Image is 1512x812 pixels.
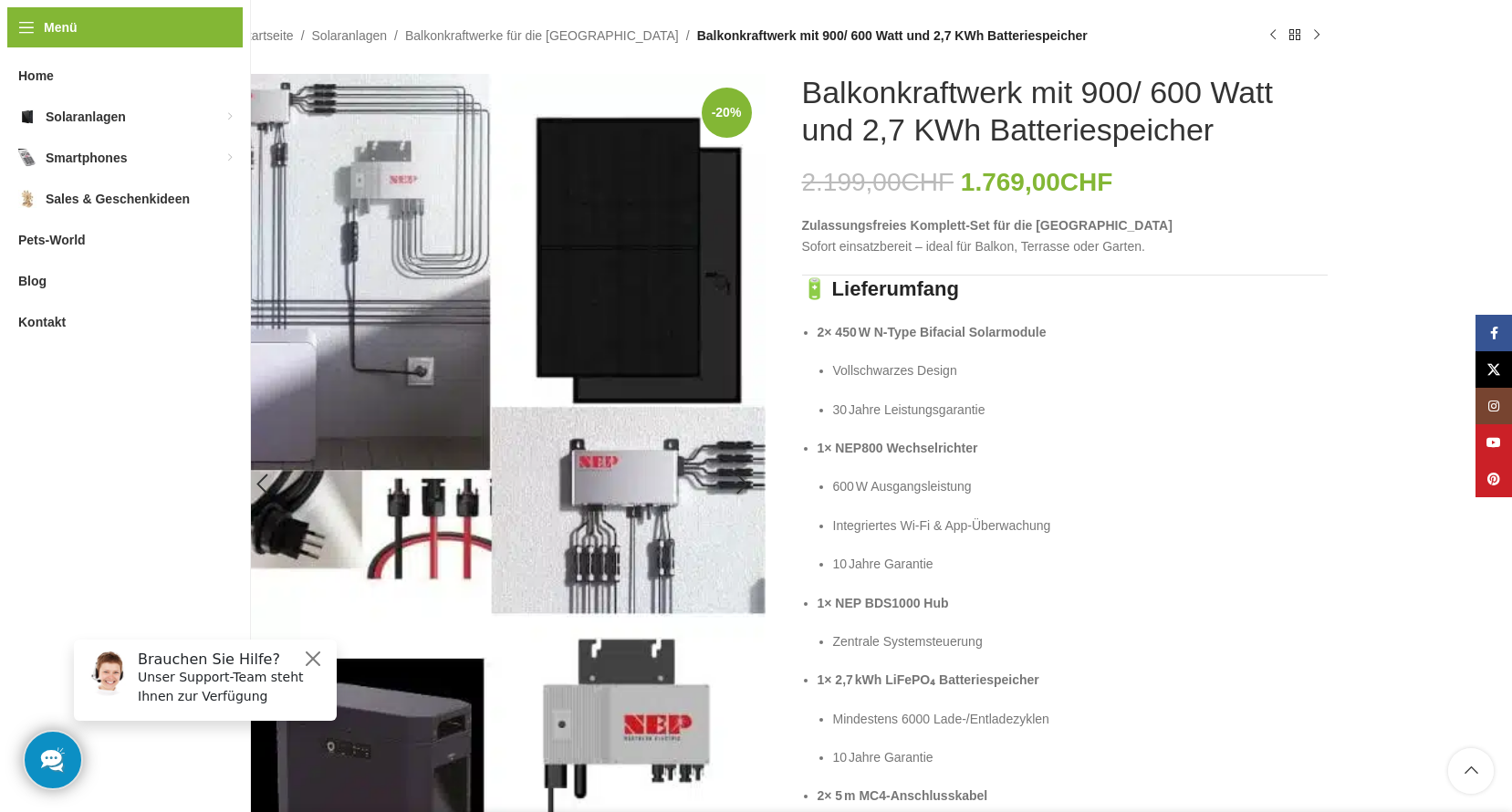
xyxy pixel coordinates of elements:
[1306,25,1328,47] a: Nächstes Produkt
[18,306,66,338] span: Kontakt
[802,74,1328,149] h1: Balkonkraftwerk mit 900/ 600 Watt und 2,7 KWh Batteriespeicher
[18,59,54,92] span: Home
[961,168,1113,196] bdi: 1.769,00
[802,168,954,196] bdi: 2.199,00
[18,190,36,208] img: Sales & Geschenkideen
[78,26,266,43] h6: Brauchen Sie Hilfe?
[833,515,1328,536] p: Integriertes Wi‑Fi & App‑Überwachung
[46,100,126,133] span: Solaranlagen
[1476,388,1512,424] a: Instagram Social Link
[1476,461,1512,497] a: Pinterest Social Link
[818,325,1047,339] strong: 2× 450 W N‑Type Bifacial Solarmodule
[818,596,949,610] strong: 1× NEP BDS1000 Hub
[1476,351,1512,388] a: X Social Link
[833,400,1328,420] p: 30 Jahre Leistungsgarantie
[833,360,1328,380] p: Vollschwarzes Design
[405,26,679,46] a: Balkonkraftwerke für die [GEOGRAPHIC_DATA]
[240,462,286,507] div: Previous slide
[833,631,1328,651] p: Zentrale Systemsteuerung
[818,441,978,455] strong: 1× NEP800 Wechselrichter
[833,747,1328,767] p: 10 Jahre Garantie
[78,43,266,81] p: Unser Support-Team steht Ihnen zur Verfügung
[833,709,1328,729] p: Mindestens 6000 Lade‑/Entladezyklen
[240,26,1088,46] nav: Breadcrumb
[833,554,1328,574] p: 10 Jahre Garantie
[1060,168,1113,196] span: CHF
[240,26,294,46] a: Startseite
[18,149,36,167] img: Smartphones
[818,788,988,803] strong: 2× 5 m MC4‑Anschlusskabel
[902,168,954,196] span: CHF
[46,182,190,215] span: Sales & Geschenkideen
[802,218,1173,233] strong: Zulassungsfreies Komplett‑Set für die [GEOGRAPHIC_DATA]
[720,462,766,507] div: Next slide
[833,476,1328,496] p: 600 W Ausgangsleistung
[46,141,127,174] span: Smartphones
[312,26,388,46] a: Solaranlagen
[1476,424,1512,461] a: YouTube Social Link
[802,215,1328,256] p: Sofort einsatzbereit – ideal für Balkon, Terrasse oder Garten.
[26,26,71,71] img: Customer service
[18,265,47,297] span: Blog
[1448,748,1494,794] a: Scroll to top button
[1476,315,1512,351] a: Facebook Social Link
[1262,25,1284,47] a: Vorheriges Produkt
[18,224,86,256] span: Pets-World
[697,26,1088,46] span: Balkonkraftwerk mit 900/ 600 Watt und 2,7 KWh Batteriespeicher
[243,23,265,45] button: Close
[702,88,752,138] span: -20%
[818,672,1039,687] strong: 1× 2,7 kWh LiFePO₄ Batteriespeicher
[44,17,78,37] span: Menü
[18,108,36,126] img: Solaranlagen
[802,276,1328,304] h3: 🔋 Lieferumfang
